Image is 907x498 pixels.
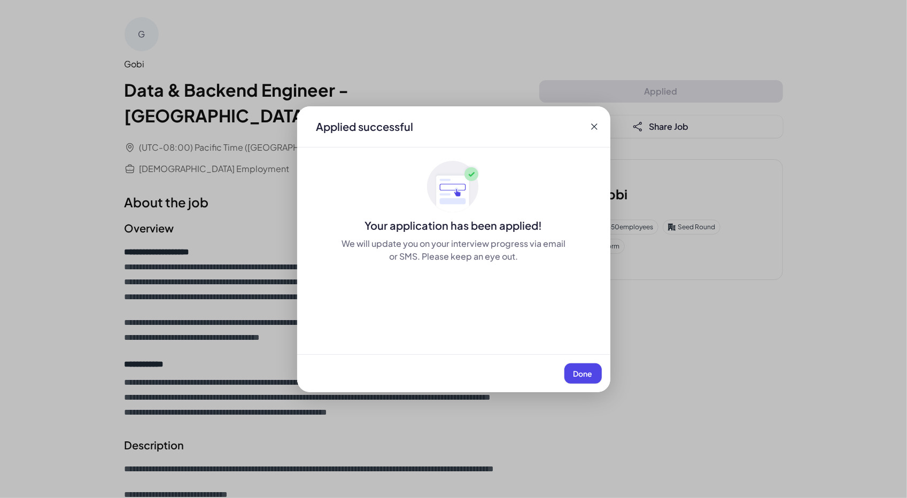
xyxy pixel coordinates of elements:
span: Done [573,369,593,378]
img: ApplyedMaskGroup3.svg [427,160,480,214]
div: Applied successful [316,119,414,134]
button: Done [564,363,602,384]
div: We will update you on your interview progress via email or SMS. Please keep an eye out. [340,237,568,263]
div: Your application has been applied! [297,218,610,233]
